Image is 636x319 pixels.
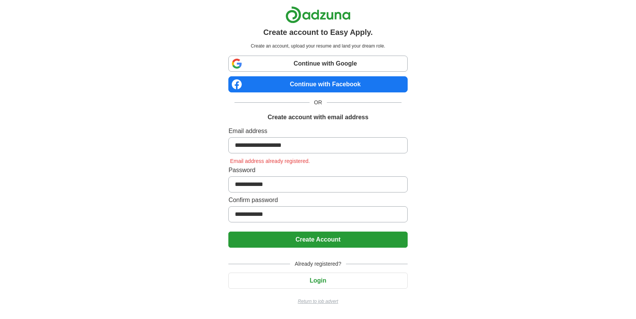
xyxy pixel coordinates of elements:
label: Confirm password [228,196,407,205]
p: Create an account, upload your resume and land your dream role. [230,43,406,49]
span: Already registered? [290,260,346,268]
span: OR [310,99,327,107]
label: Email address [228,127,407,136]
button: Login [228,273,407,289]
label: Password [228,166,407,175]
a: Return to job advert [228,298,407,305]
a: Continue with Google [228,56,407,72]
span: Email address already registered. [228,158,311,164]
a: Continue with Facebook [228,76,407,92]
a: Login [228,277,407,284]
button: Create Account [228,232,407,248]
h1: Create account to Easy Apply. [263,26,373,38]
h1: Create account with email address [267,113,368,122]
img: Adzuna logo [285,6,351,23]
